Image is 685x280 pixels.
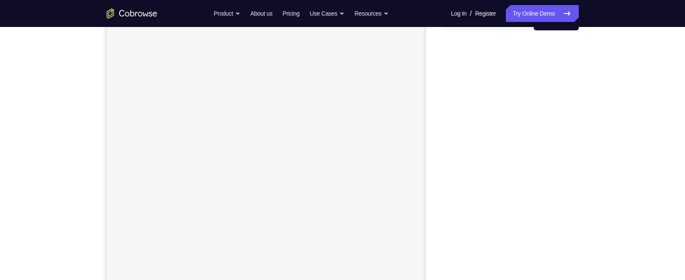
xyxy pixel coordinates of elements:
[355,5,389,22] button: Resources
[470,8,472,19] span: /
[506,5,578,22] a: Try Online Demo
[107,8,157,19] a: Go to the home page
[451,5,467,22] a: Log In
[310,5,344,22] button: Use Cases
[250,5,272,22] a: About us
[214,5,240,22] button: Product
[282,5,299,22] a: Pricing
[475,5,496,22] a: Register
